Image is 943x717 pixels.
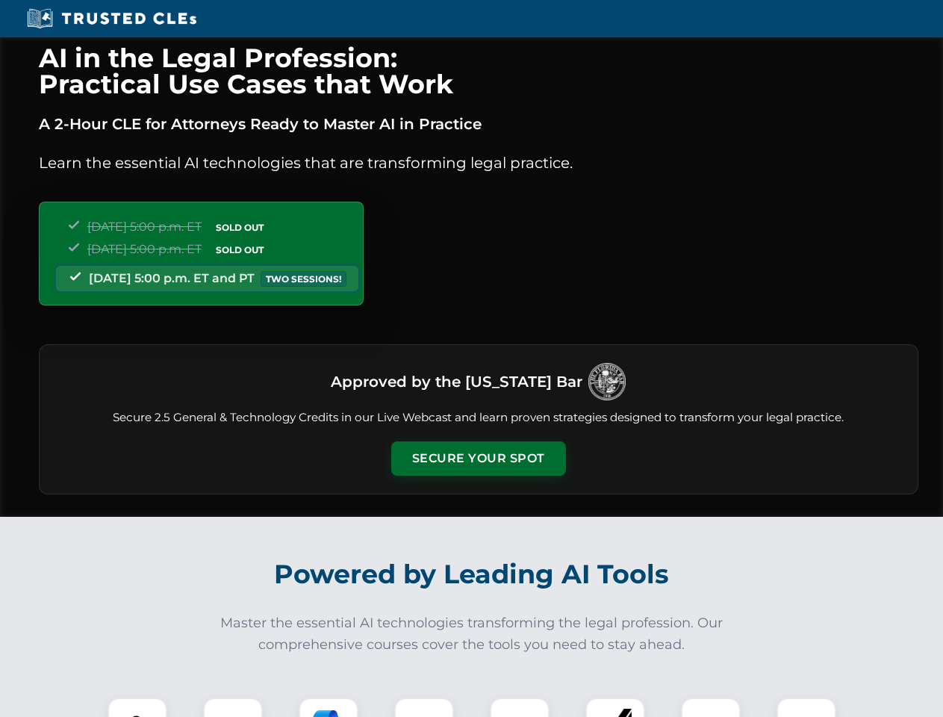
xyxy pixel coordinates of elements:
span: SOLD OUT [211,220,269,235]
span: [DATE] 5:00 p.m. ET [87,242,202,256]
p: A 2-Hour CLE for Attorneys Ready to Master AI in Practice [39,112,918,136]
h2: Powered by Leading AI Tools [58,548,886,600]
img: Trusted CLEs [22,7,201,30]
p: Learn the essential AI technologies that are transforming legal practice. [39,151,918,175]
img: Logo [588,363,626,400]
p: Master the essential AI technologies transforming the legal profession. Our comprehensive courses... [211,612,733,656]
p: Secure 2.5 General & Technology Credits in our Live Webcast and learn proven strategies designed ... [57,409,900,426]
h3: Approved by the [US_STATE] Bar [331,368,582,395]
h1: AI in the Legal Profession: Practical Use Cases that Work [39,45,918,97]
span: SOLD OUT [211,242,269,258]
span: [DATE] 5:00 p.m. ET [87,220,202,234]
button: Secure Your Spot [391,441,566,476]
